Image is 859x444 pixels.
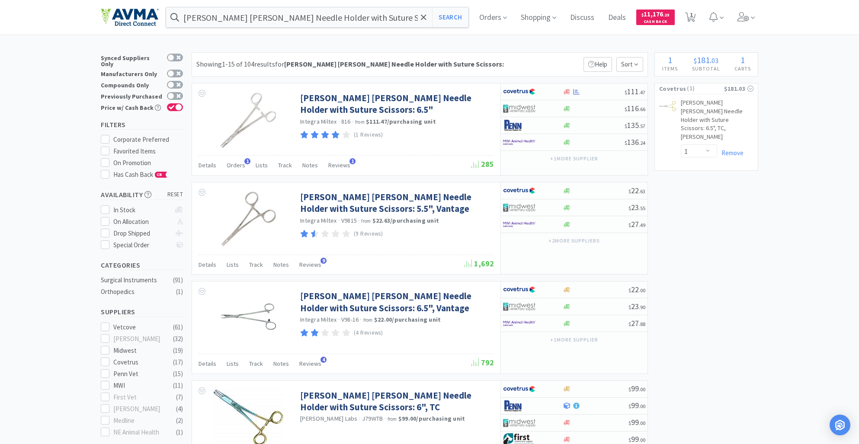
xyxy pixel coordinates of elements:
[639,321,645,327] span: . 88
[583,57,612,72] p: Help
[113,334,167,344] div: [PERSON_NAME]
[220,290,276,346] img: ddaa93851c41450fab9ff9371f781ec6_26264.png
[341,217,357,224] span: V9815
[227,261,239,268] span: Lists
[354,230,383,239] p: (9 Reviews)
[697,54,710,65] span: 181
[628,321,631,327] span: $
[113,357,167,367] div: Covetrus
[366,118,436,125] strong: $111.47 / purchasing unit
[101,287,171,297] div: Orthopedics
[354,329,383,338] p: (4 Reviews)
[503,218,535,231] img: f6b2451649754179b5b4e0c70c3f7cb0_2.png
[641,19,670,25] span: Cash Back
[300,290,492,314] a: [PERSON_NAME] [PERSON_NAME] Needle Holder with Suture Scissors: 6.5", Vantage
[302,161,318,169] span: Notes
[249,261,263,268] span: Track
[359,415,361,422] span: ·
[244,158,250,164] span: 1
[173,275,183,285] div: ( 91 )
[299,360,321,367] span: Reviews
[300,415,358,422] a: [PERSON_NAME] Labs
[727,64,758,73] h4: Carts
[278,161,292,169] span: Track
[567,14,598,22] a: Discuss
[503,283,535,296] img: 77fca1acd8b6420a9015268ca798ef17_1.png
[685,56,727,64] div: .
[113,415,167,426] div: Medline
[628,304,631,310] span: $
[628,205,631,211] span: $
[628,202,645,212] span: 23
[113,427,167,438] div: NE Animal Health
[113,217,171,227] div: On Allocation
[663,12,670,18] span: . 25
[300,92,492,116] a: [PERSON_NAME] [PERSON_NAME] Needle Holder with Suture Scissors: 6.5"
[471,159,494,169] span: 285
[176,404,183,414] div: ( 4 )
[686,84,724,93] span: ( 1 )
[113,345,167,356] div: Midwest
[625,140,627,146] span: $
[685,64,727,73] h4: Subtotal
[113,146,183,157] div: Favorited Items
[712,56,718,65] span: 03
[503,119,535,132] img: e1133ece90fa4a959c5ae41b0808c578_9.png
[628,400,645,410] span: 99
[503,85,535,98] img: 77fca1acd8b6420a9015268ca798ef17_1.png
[628,219,645,229] span: 27
[355,119,365,125] span: from
[220,92,276,148] img: 78b95da233c442e994efbe269a09d85e_122373.png
[113,369,167,379] div: Penn Vet
[173,345,183,356] div: ( 19 )
[113,392,167,402] div: First Vet
[113,322,167,332] div: Vetcove
[101,275,171,285] div: Surgical Instruments
[113,228,171,239] div: Drop Shipped
[273,261,289,268] span: Notes
[173,369,183,379] div: ( 15 )
[362,415,383,422] span: J79WTB
[659,84,686,93] span: Covetrus
[361,218,371,224] span: from
[338,217,340,224] span: ·
[199,360,216,367] span: Details
[628,318,645,328] span: 27
[300,316,337,323] a: Integra Miltex
[372,217,439,224] strong: $22.63 / purchasing unit
[639,188,645,195] span: . 63
[352,118,354,125] span: ·
[628,222,631,228] span: $
[360,316,362,323] span: ·
[628,301,645,311] span: 23
[113,134,183,145] div: Corporate Preferred
[338,316,340,323] span: ·
[503,416,535,429] img: 4dd14cff54a648ac9e977f0c5da9bc2e_5.png
[176,415,183,426] div: ( 2 )
[341,316,359,323] span: V98-16
[694,56,697,65] span: $
[275,60,504,68] span: for
[628,434,645,444] span: 99
[503,300,535,313] img: 4dd14cff54a648ac9e977f0c5da9bc2e_5.png
[503,383,535,396] img: 77fca1acd8b6420a9015268ca798ef17_1.png
[256,161,268,169] span: Lists
[628,284,645,294] span: 22
[101,92,163,99] div: Previously Purchased
[167,190,183,199] span: reset
[173,322,183,332] div: ( 61 )
[173,334,183,344] div: ( 32 )
[465,259,494,268] span: 1,692
[639,205,645,211] span: . 55
[328,161,350,169] span: Reviews
[639,287,645,294] span: . 00
[641,12,644,18] span: $
[349,158,356,164] span: 1
[628,417,645,427] span: 99
[625,123,627,129] span: $
[358,217,360,224] span: ·
[681,99,753,144] a: [PERSON_NAME] [PERSON_NAME] Needle Holder with Suture Scissors: 6.5", TC, [PERSON_NAME]
[101,103,163,111] div: Price w/ Cash Back
[173,380,183,391] div: ( 11 )
[625,89,627,96] span: $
